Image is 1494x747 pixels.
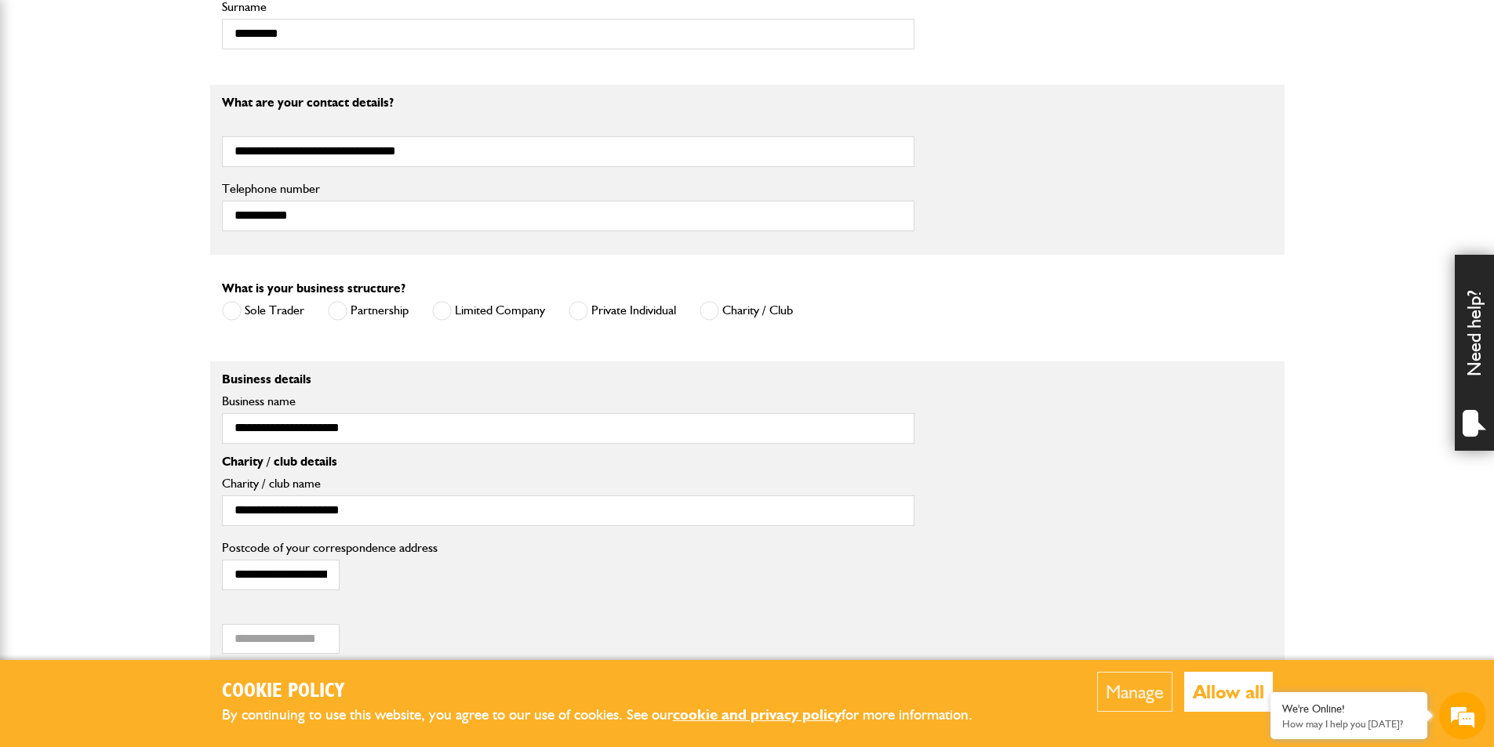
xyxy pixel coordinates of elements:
label: Partnership [328,301,409,321]
input: Enter your email address [20,191,286,226]
input: Enter your phone number [20,238,286,272]
label: Charity / Club [700,301,793,321]
input: Enter your last name [20,145,286,179]
label: Business name [222,395,914,408]
p: How may I help you today? [1282,718,1416,730]
em: Start Chat [213,483,285,504]
p: By continuing to use this website, you agree to our use of cookies. See our for more information. [222,703,998,727]
div: Minimize live chat window [257,8,295,45]
button: Manage [1097,672,1172,712]
p: Business details [222,373,914,386]
p: What are your contact details? [222,96,914,109]
label: Surname [222,1,914,13]
textarea: Type your message and hit 'Enter' [20,284,286,470]
div: Need help? [1455,255,1494,451]
h2: Cookie Policy [222,680,998,704]
label: Telephone number [222,183,914,195]
label: Charity / club name [222,477,914,490]
label: What is your business structure? [222,282,405,295]
img: d_20077148190_company_1631870298795_20077148190 [27,87,66,109]
label: Limited Company [432,301,545,321]
button: Allow all [1184,672,1273,712]
a: cookie and privacy policy [673,705,842,723]
label: Postcode of your correspondence address [222,542,461,554]
div: We're Online! [1282,702,1416,716]
label: Sole Trader [222,301,304,321]
div: Chat with us now [82,88,264,108]
p: Charity / club details [222,455,914,468]
label: Private Individual [569,301,676,321]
